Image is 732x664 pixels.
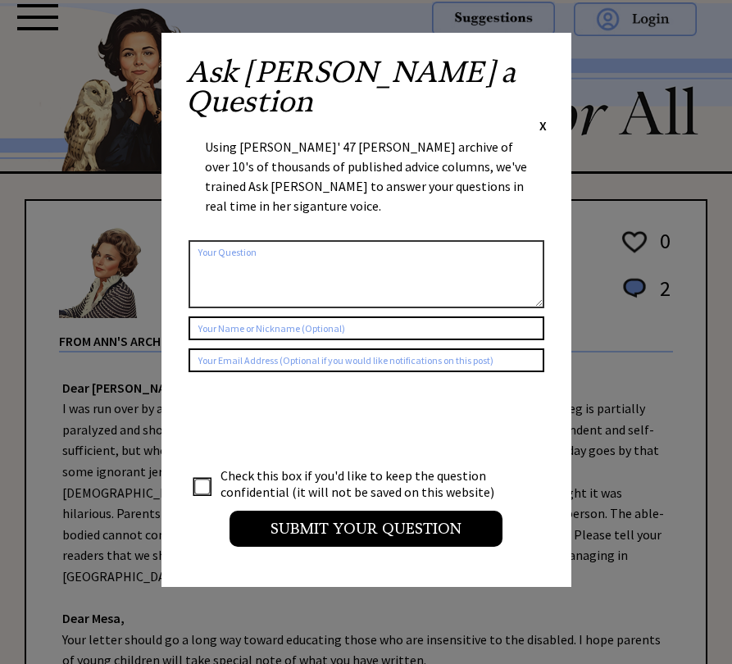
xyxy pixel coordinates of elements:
[220,466,510,501] td: Check this box if you'd like to keep the question confidential (it will not be saved on this webs...
[189,389,438,453] iframe: reCAPTCHA
[189,316,544,340] input: Your Name or Nickname (Optional)
[205,137,528,232] div: Using [PERSON_NAME]' 47 [PERSON_NAME] archive of over 10's of thousands of published advice colum...
[189,348,544,372] input: Your Email Address (Optional if you would like notifications on this post)
[230,511,502,547] input: Submit your Question
[186,57,547,116] h2: Ask [PERSON_NAME] a Question
[539,117,547,134] span: X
